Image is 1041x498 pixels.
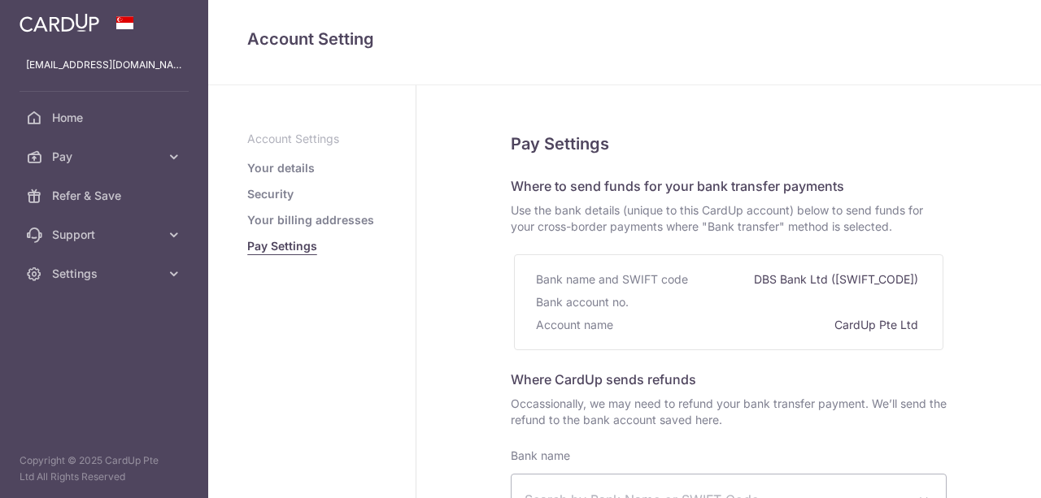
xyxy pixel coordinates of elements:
[511,448,570,464] label: Bank name
[536,314,616,336] div: Account name
[511,131,947,157] h5: Pay Settings
[20,13,99,32] img: CardUp
[52,266,159,282] span: Settings
[536,291,632,314] div: Bank account no.
[247,186,294,202] a: Security
[754,268,921,291] div: DBS Bank Ltd ([SWIFT_CODE])
[247,160,315,176] a: Your details
[247,29,374,49] span: translation missing: en.refund_bank_accounts.show.title.account_setting
[247,212,374,228] a: Your billing addresses
[247,238,317,254] a: Pay Settings
[834,314,921,336] div: CardUp Pte Ltd
[511,396,947,428] span: Occassionally, we may need to refund your bank transfer payment. We’ll send the refund to the ban...
[26,57,182,73] p: [EMAIL_ADDRESS][DOMAIN_NAME]
[247,131,377,147] p: Account Settings
[511,178,844,194] span: Where to send funds for your bank transfer payments
[536,268,691,291] div: Bank name and SWIFT code
[511,202,947,235] span: Use the bank details (unique to this CardUp account) below to send funds for your cross-border pa...
[52,227,159,243] span: Support
[52,110,159,126] span: Home
[52,188,159,204] span: Refer & Save
[511,371,696,388] span: Where CardUp sends refunds
[52,149,159,165] span: Pay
